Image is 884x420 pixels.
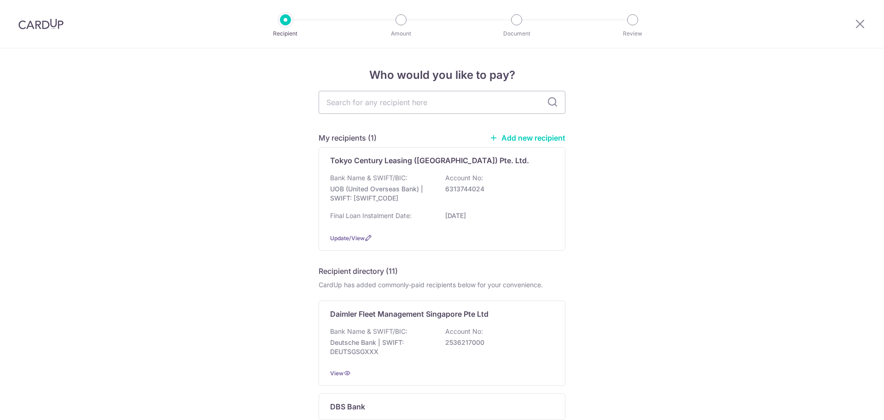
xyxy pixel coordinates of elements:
img: CardUp [18,18,64,30]
p: Account No: [445,173,483,183]
p: [DATE] [445,211,548,220]
iframe: Opens a widget where you can find more information [825,392,875,415]
h5: Recipient directory (11) [319,266,398,277]
a: Add new recipient [489,133,565,142]
p: UOB (United Overseas Bank) | SWIFT: [SWIFT_CODE] [330,184,433,203]
p: Deutsche Bank | SWIFT: DEUTSGSGXXX [330,338,433,356]
p: DBS Bank [330,401,365,412]
a: Update/View [330,235,365,242]
p: Final Loan Instalment Date: [330,211,412,220]
h5: My recipients (1) [319,132,377,143]
p: Document [483,29,551,38]
p: Bank Name & SWIFT/BIC: [330,327,407,336]
input: Search for any recipient here [319,91,565,114]
p: 6313744024 [445,184,548,194]
p: Daimler Fleet Management Singapore Pte Ltd [330,308,489,319]
a: View [330,370,343,377]
p: 2536217000 [445,338,548,347]
p: Review [599,29,667,38]
div: CardUp has added commonly-paid recipients below for your convenience. [319,280,565,290]
p: Recipient [251,29,320,38]
p: Bank Name & SWIFT/BIC: [330,173,407,183]
p: Amount [367,29,435,38]
p: Account No: [445,327,483,336]
p: Tokyo Century Leasing ([GEOGRAPHIC_DATA]) Pte. Ltd. [330,155,529,166]
h4: Who would you like to pay? [319,67,565,83]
